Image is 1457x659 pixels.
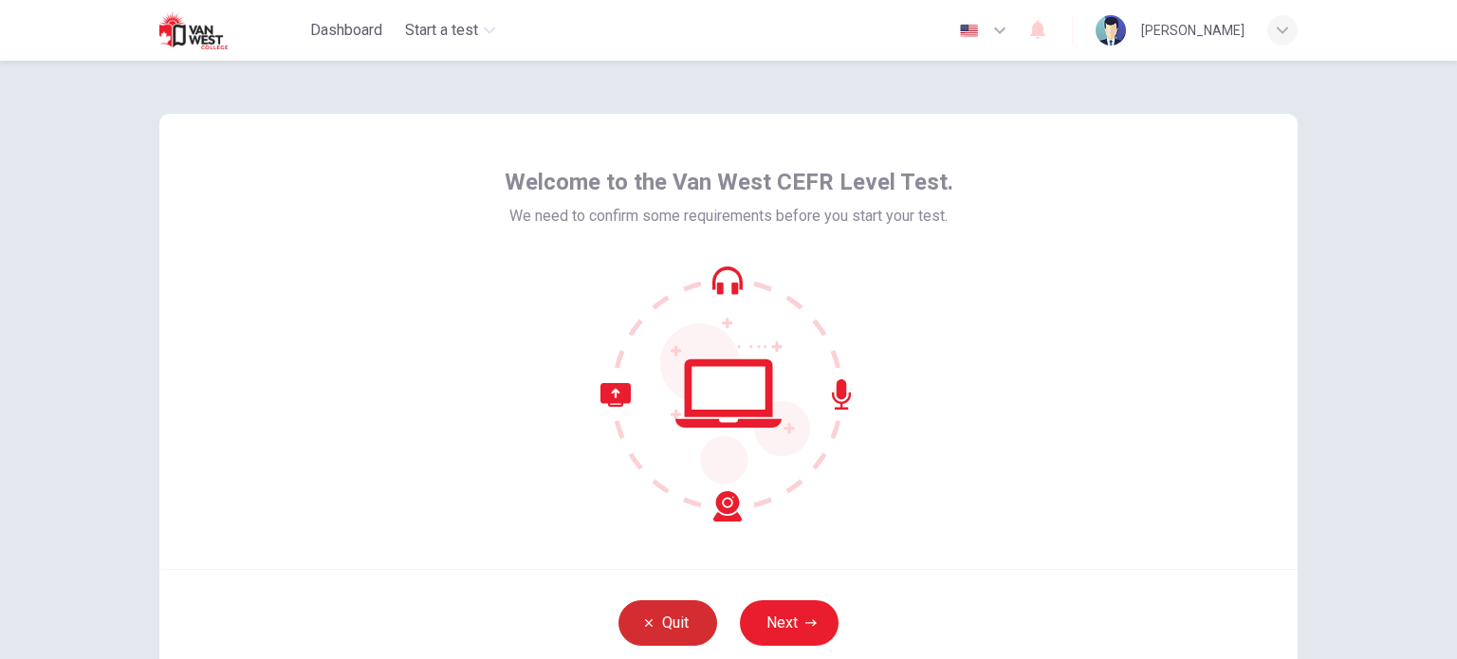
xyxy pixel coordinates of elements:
span: Welcome to the Van West CEFR Level Test. [505,167,953,197]
a: Van West logo [159,11,303,49]
button: Start a test [397,13,503,47]
span: We need to confirm some requirements before you start your test. [509,205,948,228]
span: Start a test [405,19,478,42]
button: Dashboard [303,13,390,47]
img: en [957,24,981,38]
button: Quit [618,600,717,646]
button: Next [740,600,839,646]
img: Profile picture [1096,15,1126,46]
img: Van West logo [159,11,259,49]
div: [PERSON_NAME] [1141,19,1245,42]
span: Dashboard [310,19,382,42]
